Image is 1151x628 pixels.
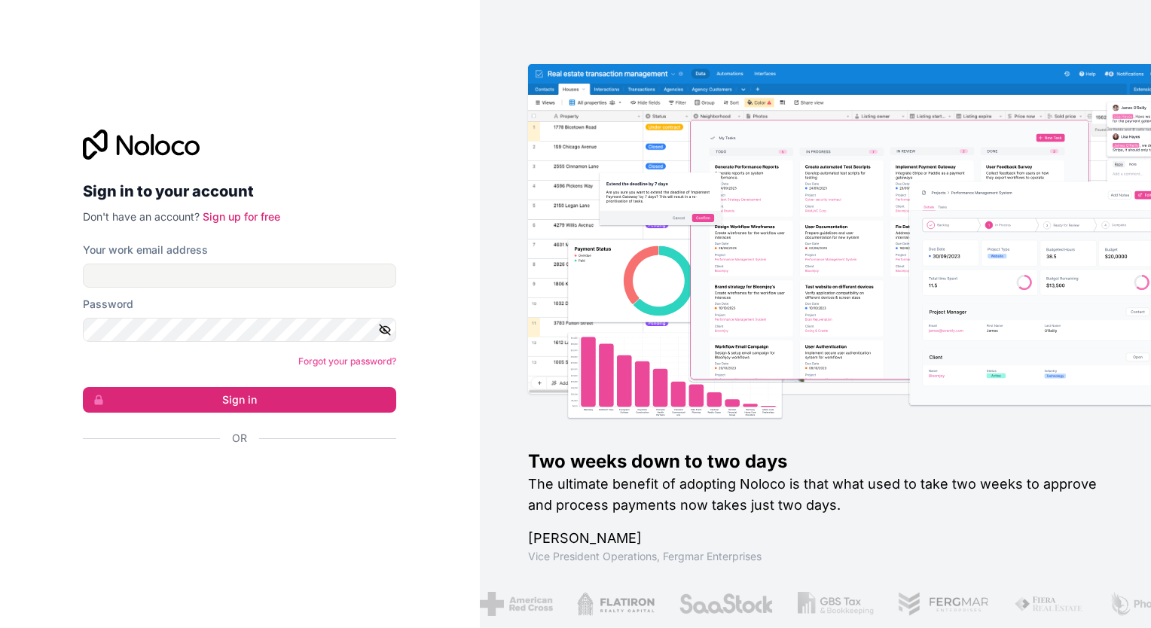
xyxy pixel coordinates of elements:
[298,355,396,367] a: Forgot your password?
[528,528,1103,549] h1: [PERSON_NAME]
[528,549,1103,564] h1: Vice President Operations , Fergmar Enterprises
[83,387,396,413] button: Sign in
[528,450,1103,474] h1: Two weeks down to two days
[576,592,655,616] img: /assets/flatiron-C8eUkumj.png
[203,210,280,223] a: Sign up for free
[83,264,396,288] input: Email address
[232,431,247,446] span: Or
[83,318,396,342] input: Password
[897,592,989,616] img: /assets/fergmar-CudnrXN5.png
[83,242,208,258] label: Your work email address
[83,297,133,312] label: Password
[1013,592,1084,616] img: /assets/fiera-fwj2N5v4.png
[528,474,1103,516] h2: The ultimate benefit of adopting Noloco is that what used to take two weeks to approve and proces...
[83,178,396,205] h2: Sign in to your account
[479,592,552,616] img: /assets/american-red-cross-BAupjrZR.png
[678,592,773,616] img: /assets/saastock-C6Zbiodz.png
[797,592,874,616] img: /assets/gbstax-C-GtDUiK.png
[83,210,200,223] span: Don't have an account?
